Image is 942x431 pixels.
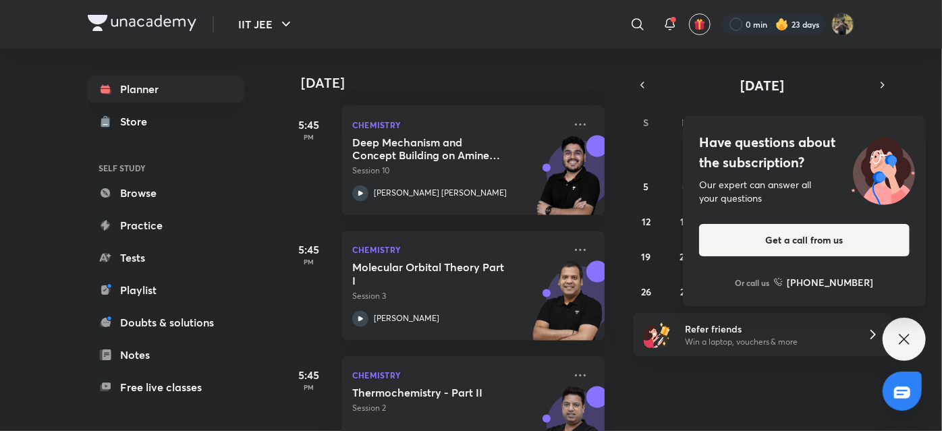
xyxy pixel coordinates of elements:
a: Playlist [88,277,244,304]
abbr: October 20, 2025 [680,250,690,263]
p: [PERSON_NAME] [PERSON_NAME] [374,188,507,200]
h5: 5:45 [282,368,336,384]
p: Win a laptop, vouchers & more [685,336,851,348]
button: October 19, 2025 [636,246,657,267]
h6: Refer friends [685,322,851,336]
button: avatar [689,13,711,35]
a: Free live classes [88,374,244,401]
p: Chemistry [352,242,564,258]
p: PM [282,384,336,392]
abbr: October 5, 2025 [644,180,649,193]
p: PM [282,258,336,266]
a: Doubts & solutions [88,309,244,336]
h6: [PHONE_NUMBER] [787,275,874,289]
a: Practice [88,212,244,239]
div: Store [120,113,155,130]
abbr: Sunday [644,116,649,129]
img: ttu_illustration_new.svg [841,132,926,205]
h4: [DATE] [301,75,618,91]
a: [PHONE_NUMBER] [774,275,874,289]
abbr: October 27, 2025 [680,285,690,298]
p: Session 3 [352,291,564,303]
abbr: October 13, 2025 [680,215,690,228]
img: unacademy [530,261,605,354]
p: Or call us [736,277,770,289]
button: October 12, 2025 [636,210,657,232]
h4: Have questions about the subscription? [699,132,910,173]
img: unacademy [530,136,605,229]
p: Chemistry [352,368,564,384]
span: [DATE] [741,76,785,94]
h5: 5:45 [282,242,336,258]
button: Get a call from us [699,224,910,256]
p: PM [282,133,336,141]
button: October 20, 2025 [674,246,696,267]
button: October 26, 2025 [636,281,657,302]
a: Browse [88,179,244,206]
a: Company Logo [88,15,196,34]
button: October 5, 2025 [636,175,657,197]
button: October 13, 2025 [674,210,696,232]
p: [PERSON_NAME] [374,313,439,325]
h5: 5:45 [282,117,336,133]
button: October 6, 2025 [674,175,696,197]
h6: SELF STUDY [88,156,244,179]
img: Company Logo [88,15,196,31]
abbr: October 19, 2025 [642,250,651,263]
img: KRISH JINDAL [831,13,854,36]
abbr: October 26, 2025 [641,285,651,298]
p: Chemistry [352,117,564,133]
h5: Molecular Orbital Theory Part I [352,261,520,288]
a: Planner [88,76,244,103]
p: Session 2 [352,403,564,415]
button: October 27, 2025 [674,281,696,302]
img: avatar [694,18,706,30]
h5: Deep Mechanism and Concept Building on Amines & N-Containing Compounds - 10 [352,136,520,163]
abbr: October 12, 2025 [642,215,650,228]
abbr: Monday [682,116,690,129]
button: [DATE] [652,76,873,94]
h5: Thermochemistry - Part II [352,386,520,400]
img: referral [644,321,671,348]
p: Session 10 [352,165,564,177]
div: Our expert can answer all your questions [699,178,910,205]
button: IIT JEE [230,11,302,38]
a: Tests [88,244,244,271]
a: Store [88,108,244,135]
a: Notes [88,341,244,368]
img: streak [775,18,789,31]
